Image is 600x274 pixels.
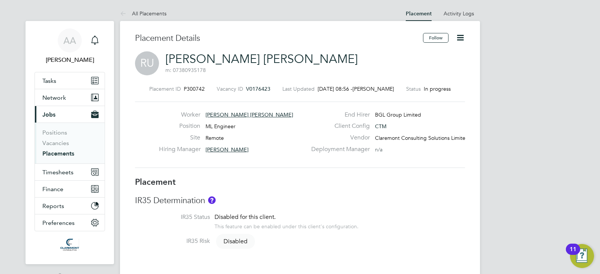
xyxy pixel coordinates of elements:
[307,145,370,153] label: Deployment Manager
[42,77,56,84] span: Tasks
[217,85,243,92] label: Vacancy ID
[208,196,216,204] button: About IR35
[35,89,105,106] button: Network
[42,111,55,118] span: Jobs
[42,129,67,136] a: Positions
[42,202,64,210] span: Reports
[165,52,358,66] a: [PERSON_NAME] [PERSON_NAME]
[42,94,66,101] span: Network
[135,213,210,221] label: IR35 Status
[205,135,224,141] span: Remote
[307,134,370,142] label: Vendor
[135,51,159,75] span: RU
[375,146,382,153] span: n/a
[570,249,576,259] div: 11
[35,181,105,197] button: Finance
[135,177,176,187] b: Placement
[307,111,370,119] label: End Hirer
[423,33,448,43] button: Follow
[375,111,421,118] span: BGL Group Limited
[42,139,69,147] a: Vacancies
[42,219,75,226] span: Preferences
[205,146,249,153] span: [PERSON_NAME]
[375,123,387,130] span: CTM
[214,213,276,221] span: Disabled for this client.
[424,85,451,92] span: In progress
[184,85,205,92] span: P300742
[444,10,474,17] a: Activity Logs
[205,123,235,130] span: ML Engineer
[159,122,200,130] label: Position
[42,186,63,193] span: Finance
[135,195,465,206] h3: IR35 Determination
[35,164,105,180] button: Timesheets
[570,244,594,268] button: Open Resource Center, 11 new notifications
[42,150,74,157] a: Placements
[60,239,79,251] img: claremontconsulting1-logo-retina.png
[375,135,469,141] span: Claremont Consulting Solutions Limited
[34,28,105,64] a: AA[PERSON_NAME]
[159,134,200,142] label: Site
[282,85,315,92] label: Last Updated
[34,55,105,64] span: Afzal Ahmed
[159,111,200,119] label: Worker
[42,169,73,176] span: Timesheets
[63,36,76,45] span: AA
[216,234,255,249] span: Disabled
[120,10,166,17] a: All Placements
[205,111,293,118] span: [PERSON_NAME] [PERSON_NAME]
[135,237,210,245] label: IR35 Risk
[35,106,105,123] button: Jobs
[159,145,200,153] label: Hiring Manager
[246,85,270,92] span: V0176423
[318,85,352,92] span: [DATE] 08:56 -
[149,85,181,92] label: Placement ID
[135,33,417,44] h3: Placement Details
[25,21,114,264] nav: Main navigation
[352,85,394,92] span: [PERSON_NAME]
[165,67,206,73] span: m: 07380935178
[34,239,105,251] a: Go to home page
[307,122,370,130] label: Client Config
[406,85,421,92] label: Status
[406,10,432,17] a: Placement
[35,123,105,163] div: Jobs
[35,214,105,231] button: Preferences
[35,198,105,214] button: Reports
[35,72,105,89] a: Tasks
[214,221,358,230] div: This feature can be enabled under this client's configuration.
